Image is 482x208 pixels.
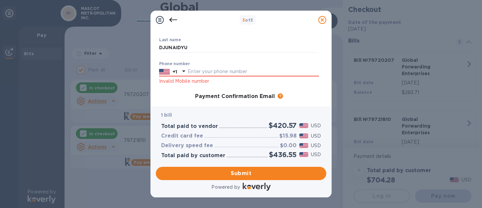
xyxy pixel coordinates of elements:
[299,152,308,157] img: USD
[161,123,218,130] h3: Total paid to vendor
[211,184,240,191] p: Powered by
[242,18,245,23] span: 3
[159,43,319,53] input: Enter your last name
[279,133,297,139] h3: $15.98
[311,151,321,158] p: USD
[195,93,275,100] h3: Payment Confirmation Email
[311,142,321,149] p: USD
[161,112,172,118] b: 1 bill
[299,123,308,128] img: USD
[161,133,203,139] h3: Credit card fee
[299,134,308,138] img: USD
[311,133,321,140] p: USD
[269,151,297,159] h2: $436.55
[172,68,177,75] p: +1
[159,68,170,75] img: US
[159,38,181,42] label: Last name
[243,183,271,191] img: Logo
[159,77,319,85] p: Invalid Mobile number
[242,18,253,23] b: of 3
[159,62,190,66] label: Phone number
[161,153,225,159] h3: Total paid by customer
[299,143,308,148] img: USD
[188,67,319,77] input: Enter your phone number
[161,143,213,149] h3: Delivery speed fee
[311,122,321,129] p: USD
[280,143,297,149] h3: $0.00
[269,121,297,130] h2: $420.57
[161,169,321,177] span: Submit
[156,167,326,180] button: Submit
